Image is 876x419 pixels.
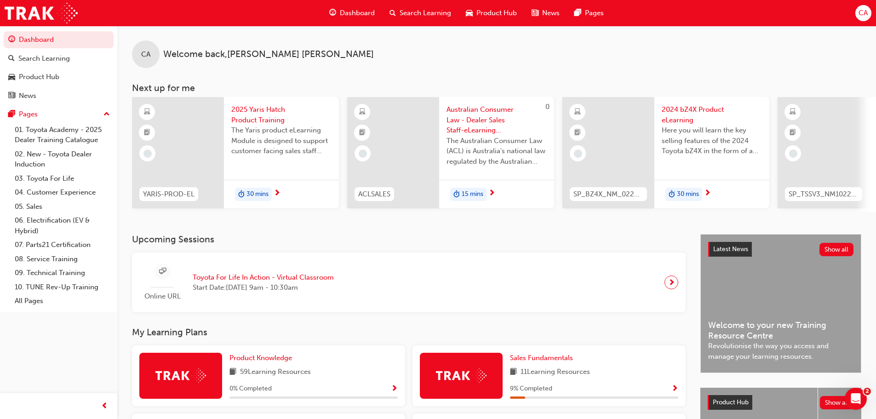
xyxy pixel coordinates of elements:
button: Pages [4,106,114,123]
a: SP_BZ4X_NM_0224_EL012024 bZ4X Product eLearningHere you will learn the key selling features of th... [562,97,769,208]
span: Welcome to your new Training Resource Centre [708,320,853,341]
a: 07. Parts21 Certification [11,238,114,252]
span: car-icon [8,73,15,81]
a: car-iconProduct Hub [458,4,524,23]
button: Show Progress [391,383,398,395]
span: guage-icon [329,7,336,19]
span: CA [859,8,868,18]
div: Search Learning [18,53,70,64]
a: Product Hub [4,69,114,86]
span: learningResourceType_ELEARNING-icon [144,106,150,118]
a: 0ACLSALESAustralian Consumer Law - Dealer Sales Staff-eLearning moduleThe Australian Consumer Law... [347,97,554,208]
a: 05. Sales [11,200,114,214]
a: pages-iconPages [567,4,611,23]
span: pages-icon [8,110,15,119]
span: learningResourceType_ELEARNING-icon [359,106,366,118]
span: news-icon [532,7,538,19]
span: book-icon [229,367,236,378]
span: 30 mins [677,189,699,200]
a: guage-iconDashboard [322,4,382,23]
span: YARIS-PROD-EL [143,189,195,200]
span: Toyota For Life In Action - Virtual Classroom [193,272,334,283]
div: Pages [19,109,38,120]
button: CA [855,5,871,21]
span: SP_BZ4X_NM_0224_EL01 [573,189,643,200]
div: Product Hub [19,72,59,82]
a: news-iconNews [524,4,567,23]
span: The Yaris product eLearning Module is designed to support customer facing sales staff with introd... [231,125,332,156]
span: 59 Learning Resources [240,367,311,378]
span: Show Progress [671,385,678,393]
span: next-icon [668,276,675,289]
span: Online URL [139,291,185,302]
span: Dashboard [340,8,375,18]
span: The Australian Consumer Law (ACL) is Australia's national law regulated by the Australian Competi... [447,136,547,167]
a: search-iconSearch Learning [382,4,458,23]
span: sessionType_ONLINE_URL-icon [159,266,166,277]
span: 2 [864,388,871,395]
a: All Pages [11,294,114,308]
span: Start Date: [DATE] 9am - 10:30am [193,282,334,293]
a: Online URLToyota For Life In Action - Virtual ClassroomStart Date:[DATE] 9am - 10:30am [139,260,678,305]
span: Revolutionise the way you access and manage your learning resources. [708,341,853,362]
span: 2024 bZ4X Product eLearning [662,104,762,125]
span: 11 Learning Resources [521,367,590,378]
span: duration-icon [453,189,460,201]
span: next-icon [704,189,711,198]
button: Show Progress [671,383,678,395]
span: learningRecordVerb_NONE-icon [574,149,582,158]
a: Search Learning [4,50,114,67]
a: YARIS-PROD-EL2025 Yaris Hatch Product TrainingThe Yaris product eLearning Module is designed to s... [132,97,339,208]
span: up-icon [103,109,110,121]
button: DashboardSearch LearningProduct HubNews [4,29,114,106]
span: Product Hub [476,8,517,18]
a: 09. Technical Training [11,266,114,280]
a: News [4,87,114,104]
span: 0 % Completed [229,384,272,394]
span: booktick-icon [790,127,796,139]
span: search-icon [389,7,396,19]
a: Dashboard [4,31,114,48]
span: duration-icon [669,189,675,201]
span: pages-icon [574,7,581,19]
span: Latest News [713,245,748,253]
span: news-icon [8,92,15,100]
h3: Upcoming Sessions [132,234,686,245]
span: book-icon [510,367,517,378]
button: Show all [819,243,854,256]
a: Latest NewsShow allWelcome to your new Training Resource CentreRevolutionise the way you access a... [700,234,861,373]
span: CA [141,49,150,60]
span: search-icon [8,55,15,63]
span: 9 % Completed [510,384,552,394]
a: 02. New - Toyota Dealer Induction [11,147,114,172]
a: 01. Toyota Academy - 2025 Dealer Training Catalogue [11,123,114,147]
a: 03. Toyota For Life [11,172,114,186]
span: 0 [545,103,550,111]
button: Show all [820,396,854,409]
span: Sales Fundamentals [510,354,573,362]
span: News [542,8,560,18]
span: guage-icon [8,36,15,44]
span: booktick-icon [144,127,150,139]
span: Australian Consumer Law - Dealer Sales Staff-eLearning module [447,104,547,136]
span: Welcome back , [PERSON_NAME] [PERSON_NAME] [163,49,374,60]
h3: Next up for me [117,83,876,93]
span: Show Progress [391,385,398,393]
span: Here you will learn the key selling features of the 2024 Toyota bZ4X in the form of a virtual 6-p... [662,125,762,156]
span: car-icon [466,7,473,19]
span: Product Knowledge [229,354,292,362]
span: learningRecordVerb_NONE-icon [359,149,367,158]
img: Trak [5,3,78,23]
a: 04. Customer Experience [11,185,114,200]
a: Product Knowledge [229,353,296,363]
div: News [19,91,36,101]
a: Product HubShow all [708,395,854,410]
span: SP_TSSV3_NM1022_EL [789,189,859,200]
span: booktick-icon [359,127,366,139]
a: 10. TUNE Rev-Up Training [11,280,114,294]
span: 15 mins [462,189,483,200]
a: 08. Service Training [11,252,114,266]
span: Search Learning [400,8,451,18]
span: learningResourceType_ELEARNING-icon [574,106,581,118]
